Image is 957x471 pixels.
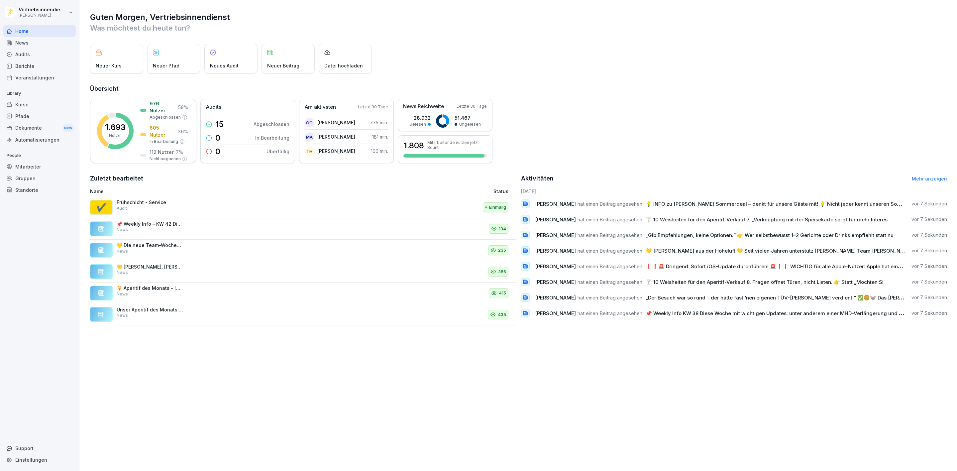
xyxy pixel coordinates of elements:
[317,148,355,155] p: [PERSON_NAME]
[3,88,76,99] p: Library
[457,103,487,109] p: Letzte 30 Tage
[578,310,642,316] span: hat einen Beitrag angesehen
[646,279,884,285] span: 🍸 10 Weisheiten für den Aperitif-Verkauf 8. Fragen öffnet Türen, nicht Listen. 👉 Statt „Möchten Si
[3,122,76,134] a: DokumenteNew
[215,148,220,156] p: 0
[117,242,183,248] p: 💛 Die neue Team-Wochenpost ist da! 💛 Wir wünschen Euch einen großartigen Start in die Woche! Nich...
[493,188,508,195] p: Status
[62,124,74,132] div: New
[358,104,388,110] p: Letzte 30 Tage
[3,49,76,60] div: Audits
[498,311,506,318] p: 435
[646,310,909,316] span: 📌 Weekly Info KW 38 Diese Woche mit wichtigen Updates: unter anderem einer MHD-Verlängerung und weit
[90,23,947,33] p: Was möchtest du heute tun?
[117,221,183,227] p: 📌 Weekly Info – KW 42 Die Weekly Ausgabe ist da 😊 Freut euch auf eine coole [DATE]-Aktion – macht...
[3,150,76,161] p: People
[499,226,506,232] p: 134
[267,62,299,69] p: Neuer Beitrag
[117,307,183,313] p: Unser Aperitif des Monats: 🍹 Holy Aperoly! Mit Liebe von euch gewählt ❤️ – und mit [PERSON_NAME] ...
[266,148,289,155] p: Überfällig
[578,201,642,207] span: hat einen Beitrag angesehen
[498,269,506,275] p: 386
[3,37,76,49] div: News
[535,248,576,254] span: [PERSON_NAME]
[372,133,388,140] p: 181 min.
[117,264,183,270] p: 💛 [PERSON_NAME], [PERSON_NAME] Area-Manager aus [GEOGRAPHIC_DATA] und Schulungsleiter für Führung...
[455,114,481,121] p: 51.467
[370,119,388,126] p: 775 min.
[105,123,126,131] p: 1.693
[305,103,336,111] p: Am aktivsten
[3,72,76,83] div: Veranstaltungen
[3,134,76,146] div: Automatisierungen
[117,248,128,254] p: News
[90,218,516,240] a: 📌 Weekly Info – KW 42 Die Weekly Ausgabe ist da 😊 Freut euch auf eine coole [DATE]-Aktion – macht...
[646,216,888,223] span: 🍸 10 Weisheiten für den Aperitif-Verkauf 7. „Verknüpfung mit der Speisekarte sorgt für mehr Interes
[117,270,128,276] p: News
[19,13,67,18] p: [PERSON_NAME]
[90,304,516,326] a: Unser Aperitif des Monats: 🍹 Holy Aperoly! Mit Liebe von euch gewählt ❤️ – und mit [PERSON_NAME] ...
[409,114,431,121] p: 28.932
[535,294,576,301] span: [PERSON_NAME]
[371,148,388,155] p: 166 min.
[409,121,426,127] p: Gelesen
[150,156,181,162] p: Nicht begonnen
[324,62,363,69] p: Datei hochladen
[3,161,76,173] a: Mitarbeiter
[117,227,128,233] p: News
[3,110,76,122] div: Pfade
[117,285,183,291] p: 🍹 Aperitif des Monats – [PERSON_NAME] Stimme zählt! 💛 Jetzt [PERSON_NAME] ihr dran: [PERSON_NAME]...
[578,279,642,285] span: hat einen Beitrag angesehen
[911,279,947,285] p: vor 7 Sekunden
[90,197,516,218] a: ✔️Frühschicht - ServiceAuditEinmalig
[215,120,224,128] p: 15
[150,114,181,120] p: Abgeschlossen
[90,283,516,304] a: 🍹 Aperitif des Monats – [PERSON_NAME] Stimme zählt! 💛 Jetzt [PERSON_NAME] ihr dran: [PERSON_NAME]...
[535,216,576,223] span: [PERSON_NAME]
[96,62,122,69] p: Neuer Kurs
[255,134,289,141] p: In Bearbeitung
[3,173,76,184] a: Gruppen
[305,147,314,156] div: TH
[578,248,642,254] span: hat einen Beitrag angesehen
[90,174,516,183] h2: Zuletzt bearbeitet
[90,188,364,195] p: Name
[109,133,122,139] p: Nutzer
[535,310,576,316] span: [PERSON_NAME]
[19,7,67,13] p: Vertriebsinnendienst
[90,261,516,283] a: 💛 [PERSON_NAME], [PERSON_NAME] Area-Manager aus [GEOGRAPHIC_DATA] und Schulungsleiter für Führung...
[90,84,947,93] h2: Übersicht
[3,454,76,466] a: Einstellungen
[317,133,355,140] p: [PERSON_NAME]
[3,60,76,72] a: Berichte
[210,62,239,69] p: Neues Audit
[578,294,642,301] span: hat einen Beitrag angesehen
[96,201,106,213] p: ✔️
[911,232,947,238] p: vor 7 Sekunden
[153,62,179,69] p: Neuer Pfad
[90,12,947,23] h1: Guten Morgen, Vertriebsinnendienst
[150,139,178,145] p: In Bearbeitung
[3,184,76,196] a: Standorte
[498,247,506,254] p: 235
[499,290,506,296] p: 415
[215,134,220,142] p: 0
[178,128,188,135] p: 36 %
[646,263,907,270] span: ❗❗🚨 Dringend: Sofort iOS-Update durchführen! 🚨❗❗ WICHTIG für alle Apple-Nutzer: Apple hat eine kr
[117,199,183,205] p: Frühschicht - Service
[911,310,947,316] p: vor 7 Sekunden
[3,25,76,37] a: Home
[117,205,127,211] p: Audit
[912,176,947,181] a: Mehr anzeigen
[90,240,516,261] a: 💛 Die neue Team-Wochenpost ist da! 💛 Wir wünschen Euch einen großartigen Start in die Woche! Nich...
[176,149,183,156] p: 7 %
[403,103,444,110] p: News Reichweite
[254,121,289,128] p: Abgeschlossen
[521,188,947,195] h6: [DATE]
[489,204,506,211] p: Einmalig
[911,263,947,270] p: vor 7 Sekunden
[459,121,481,127] p: Ungelesen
